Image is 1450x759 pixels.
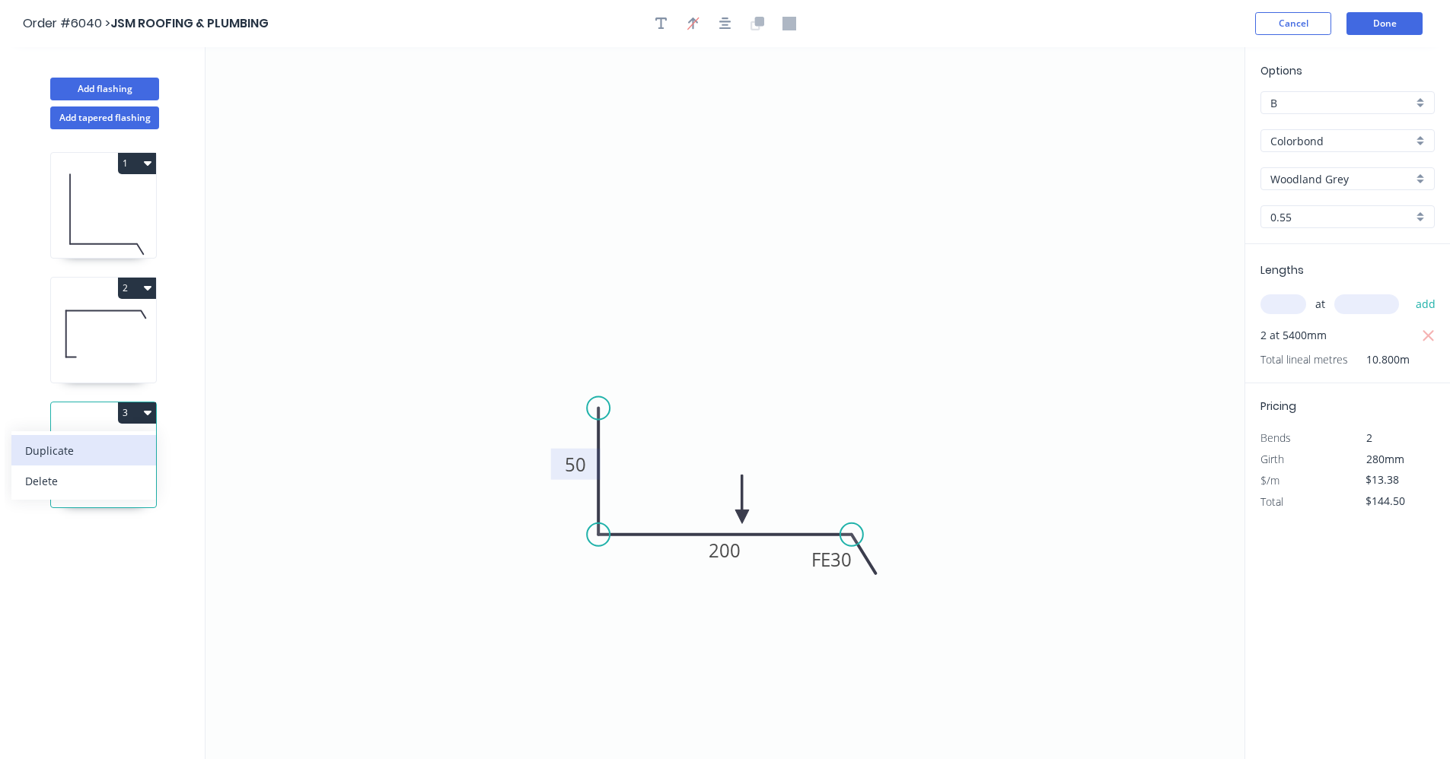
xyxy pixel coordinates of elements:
tspan: FE [811,547,830,572]
span: Pricing [1260,399,1296,414]
tspan: 50 [565,452,586,477]
span: Girth [1260,452,1284,466]
span: Options [1260,63,1302,78]
span: at [1315,294,1325,315]
div: Duplicate [25,440,142,462]
button: Done [1346,12,1423,35]
tspan: 30 [830,547,852,572]
span: Order #6040 > [23,14,110,32]
button: Add tapered flashing [50,106,159,129]
span: Lengths [1260,262,1304,278]
span: JSM ROOFING & PLUMBING [110,14,269,32]
button: add [1408,291,1444,317]
button: Cancel [1255,12,1331,35]
div: Delete [25,470,142,492]
button: 1 [118,153,156,174]
button: 2 [118,278,156,299]
input: Colour [1270,171,1413,187]
span: 280mm [1366,452,1404,466]
span: Total lineal metres [1260,349,1348,370]
tspan: 200 [709,538,741,563]
span: $/m [1260,473,1280,487]
span: Total [1260,494,1283,509]
input: Thickness [1270,209,1413,225]
input: Material [1270,133,1413,149]
button: Add flashing [50,78,159,100]
span: 2 [1366,430,1372,445]
span: Bends [1260,430,1291,445]
button: 3 [118,402,156,424]
span: 10.800m [1348,349,1410,370]
input: Price level [1270,95,1413,111]
svg: 0 [206,47,1244,759]
span: 2 at 5400mm [1260,325,1327,346]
